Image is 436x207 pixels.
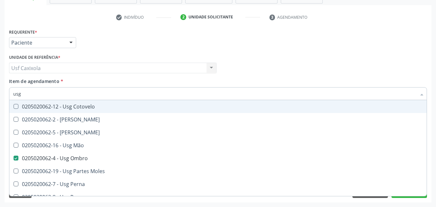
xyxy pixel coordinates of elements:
[13,130,423,135] div: 0205020062-5 - [PERSON_NAME]
[13,181,423,187] div: 0205020062-7 - Usg Perna
[13,117,423,122] div: 0205020062-2 - [PERSON_NAME]
[13,169,423,174] div: 0205020062-19 - Usg Partes Moles
[11,39,63,46] span: Paciente
[13,87,416,100] input: Buscar por procedimentos
[180,14,186,20] div: 2
[13,156,423,161] div: 0205020062-4 - Usg Ombro
[13,104,423,109] div: 0205020062-12 - Usg Cotovelo
[188,14,233,20] div: Unidade solicitante
[9,27,37,37] label: Requerente
[13,143,423,148] div: 0205020062-16 - Usg Mão
[9,78,59,84] span: Item de agendamento
[9,53,60,63] label: Unidade de referência
[13,194,423,200] div: 0205020062-8 - Usg Pescoço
